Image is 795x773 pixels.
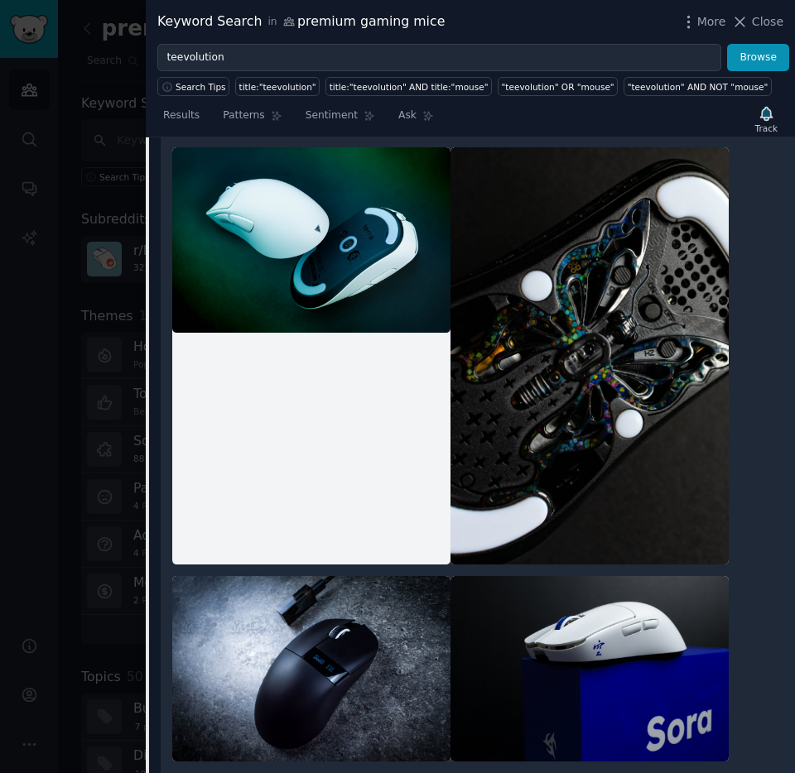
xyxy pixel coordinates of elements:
button: Browse [727,44,789,72]
img: Beauty shots of some of the last few mice I got. [450,576,729,761]
a: Results [157,103,205,137]
a: Patterns [217,103,287,137]
input: Try a keyword related to your business [157,44,721,72]
a: title:"teevolution" AND title:"mouse" [325,77,492,96]
span: in [267,15,277,30]
div: Keyword Search premium gaming mice [157,12,445,32]
a: "teevolution" OR "mouse" [498,77,618,96]
a: title:"teevolution" [235,77,320,96]
button: More [680,13,726,31]
span: Patterns [223,108,264,123]
span: Results [163,108,200,123]
div: "teevolution" OR "mouse" [502,81,614,93]
span: Close [752,13,783,31]
div: title:"teevolution" AND title:"mouse" [330,81,489,93]
span: Sentiment [306,108,358,123]
img: Beauty shots of some of the last few mice I got. [172,576,450,761]
a: "teevolution" AND NOT "mouse" [624,77,772,96]
div: title:"teevolution" [239,81,316,93]
a: Ask [393,103,440,137]
span: Search Tips [176,81,226,93]
button: Search Tips [157,77,229,96]
span: Ask [398,108,417,123]
img: Beauty shots of some of the last few mice I got. [172,147,450,333]
div: Track [755,122,778,134]
span: More [697,13,726,31]
button: Track [749,102,783,137]
button: Close [731,13,783,31]
img: Beauty shots of some of the last few mice I got. [450,147,729,564]
a: Sentiment [300,103,381,137]
div: "teevolution" AND NOT "mouse" [628,81,768,93]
